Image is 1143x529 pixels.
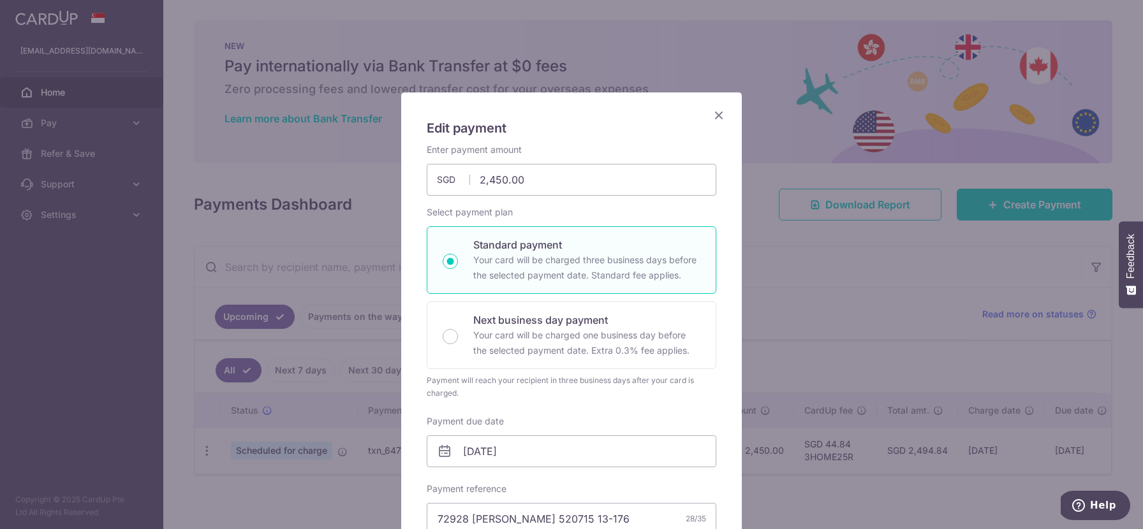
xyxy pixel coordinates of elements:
input: 0.00 [427,164,716,196]
iframe: Opens a widget where you can find more information [1061,491,1130,523]
button: Feedback - Show survey [1119,221,1143,308]
label: Payment reference [427,482,506,495]
label: Payment due date [427,415,504,428]
span: SGD [437,173,470,186]
h5: Edit payment [427,118,716,138]
p: Your card will be charged one business day before the selected payment date. Extra 0.3% fee applies. [473,328,700,358]
p: Your card will be charged three business days before the selected payment date. Standard fee appl... [473,252,700,283]
p: Next business day payment [473,312,700,328]
div: 28/35 [686,512,706,525]
p: Standard payment [473,237,700,252]
label: Enter payment amount [427,143,522,156]
input: DD / MM / YYYY [427,435,716,467]
div: Payment will reach your recipient in three business days after your card is charged. [427,374,716,400]
label: Select payment plan [427,206,513,219]
span: Feedback [1125,234,1137,279]
button: Close [711,108,726,123]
